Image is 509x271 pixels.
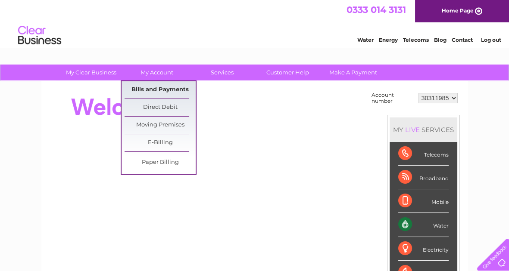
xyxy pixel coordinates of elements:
[51,5,459,42] div: Clear Business is a trading name of Verastar Limited (registered in [GEOGRAPHIC_DATA] No. 3667643...
[125,154,196,171] a: Paper Billing
[398,237,449,261] div: Electricity
[125,134,196,151] a: E-Billing
[481,37,501,43] a: Log out
[403,37,429,43] a: Telecoms
[125,117,196,134] a: Moving Premises
[390,117,457,142] div: MY SERVICES
[434,37,447,43] a: Blog
[121,65,192,80] a: My Account
[318,65,389,80] a: Make A Payment
[56,65,127,80] a: My Clear Business
[398,213,449,237] div: Water
[398,142,449,166] div: Telecoms
[403,126,422,134] div: LIVE
[398,166,449,189] div: Broadband
[452,37,473,43] a: Contact
[398,189,449,213] div: Mobile
[347,4,406,15] a: 0333 014 3131
[18,22,62,49] img: logo.png
[379,37,398,43] a: Energy
[357,37,374,43] a: Water
[369,90,416,106] td: Account number
[187,65,258,80] a: Services
[252,65,323,80] a: Customer Help
[125,81,196,99] a: Bills and Payments
[125,99,196,116] a: Direct Debit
